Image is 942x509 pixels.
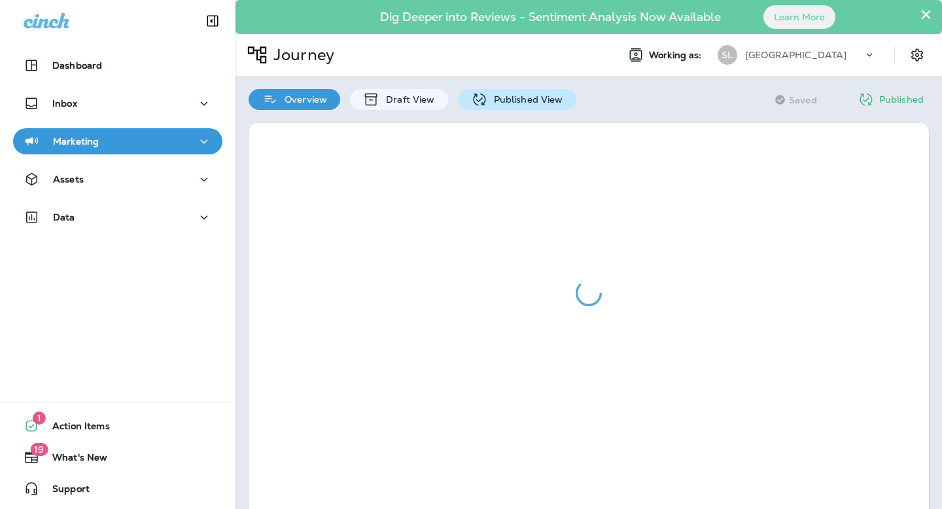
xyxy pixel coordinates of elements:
span: What's New [39,452,107,468]
span: Action Items [39,421,110,436]
button: 19What's New [13,444,222,470]
button: 1Action Items [13,413,222,439]
span: 19 [30,443,48,456]
p: Data [53,212,75,222]
button: Data [13,204,222,230]
span: 1 [33,412,46,425]
p: Published [879,94,924,105]
button: Collapse Sidebar [194,8,231,34]
div: SL [718,45,737,65]
p: Overview [278,94,327,105]
p: [GEOGRAPHIC_DATA] [745,50,846,60]
p: Dig Deeper into Reviews - Sentiment Analysis Now Available [342,15,759,19]
button: Assets [13,166,222,192]
button: Close [920,4,932,25]
p: Assets [53,174,84,184]
span: Support [39,483,90,499]
button: Learn More [763,5,835,29]
p: Dashboard [52,60,102,71]
button: Dashboard [13,52,222,79]
p: Published View [487,94,563,105]
button: Settings [905,43,929,67]
button: Support [13,476,222,502]
button: Inbox [13,90,222,116]
button: Marketing [13,128,222,154]
span: Saved [789,95,817,105]
p: Journey [268,45,334,65]
span: Working as: [649,50,705,61]
p: Marketing [53,136,99,147]
p: Inbox [52,98,77,109]
p: Draft View [379,94,434,105]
